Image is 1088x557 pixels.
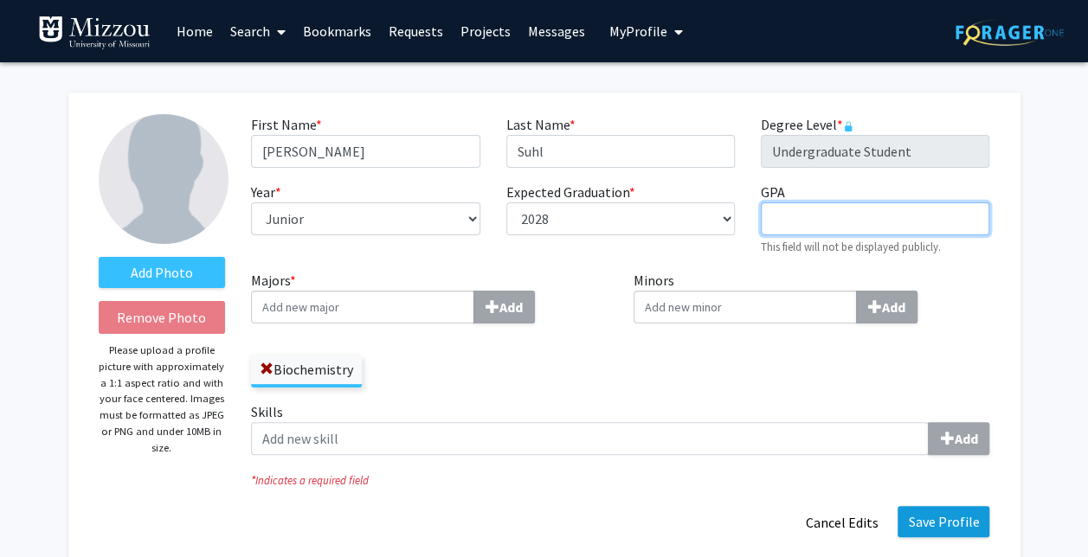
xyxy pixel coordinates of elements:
button: Skills [928,422,989,455]
input: SkillsAdd [251,422,929,455]
label: Skills [251,401,989,455]
input: MinorsAdd [634,291,857,323]
a: Projects [452,1,519,61]
img: Profile Picture [99,114,229,244]
label: First Name [251,114,322,135]
label: Degree Level [761,114,853,135]
a: Search [222,1,294,61]
a: Requests [380,1,452,61]
label: Last Name [506,114,576,135]
label: Minors [634,270,990,323]
b: Add [882,298,905,316]
button: Remove Photo [99,301,226,334]
button: Minors [856,291,917,323]
i: Indicates a required field [251,472,989,489]
a: Messages [519,1,594,61]
button: Save Profile [898,506,989,537]
svg: This information is provided and automatically updated by University of Missouri and is not edita... [843,121,853,131]
input: Majors*Add [251,291,474,323]
label: Biochemistry [251,355,362,384]
iframe: Chat [13,479,74,544]
p: Please upload a profile picture with approximately a 1:1 aspect ratio and with your face centered... [99,343,226,456]
button: Majors* [473,291,535,323]
label: GPA [761,182,785,202]
label: Year [251,182,281,202]
label: Majors [251,270,608,323]
a: Home [168,1,222,61]
img: University of Missouri Logo [38,16,151,50]
a: Bookmarks [294,1,380,61]
label: Expected Graduation [506,182,635,202]
small: This field will not be displayed publicly. [761,240,941,253]
img: ForagerOne Logo [956,19,1064,46]
b: Add [954,430,977,447]
button: Cancel Edits [794,506,889,539]
b: Add [499,298,523,316]
label: AddProfile Picture [99,257,226,288]
span: My Profile [609,22,667,40]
